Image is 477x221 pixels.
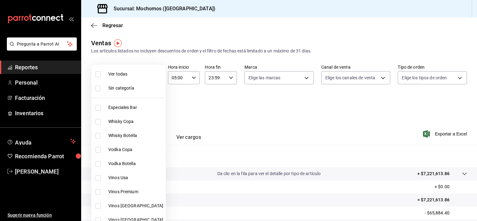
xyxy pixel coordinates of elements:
span: Vinos Usa [108,174,163,181]
span: Ver todas [108,71,163,77]
span: Whisky Botella [108,132,163,139]
span: Vinos [GEOGRAPHIC_DATA] [108,203,163,209]
span: Whisky Copa [108,118,163,125]
span: Vodka Copa [108,146,163,153]
span: Sin categoría [108,85,163,91]
span: Vodka Botella [108,160,163,167]
img: Tooltip marker [114,39,122,47]
span: Especiales Bar [108,104,163,111]
span: Vinos Premium [108,189,163,195]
